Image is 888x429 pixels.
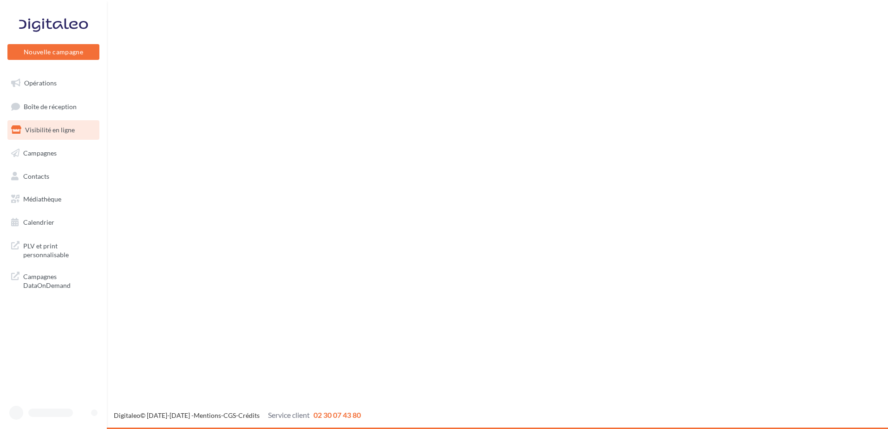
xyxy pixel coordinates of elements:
[6,266,101,294] a: Campagnes DataOnDemand
[23,149,57,157] span: Campagnes
[7,44,99,60] button: Nouvelle campagne
[6,120,101,140] a: Visibilité en ligne
[24,79,57,87] span: Opérations
[6,189,101,209] a: Médiathèque
[25,126,75,134] span: Visibilité en ligne
[6,143,101,163] a: Campagnes
[6,73,101,93] a: Opérations
[6,213,101,232] a: Calendrier
[6,97,101,117] a: Boîte de réception
[24,102,77,110] span: Boîte de réception
[23,218,54,226] span: Calendrier
[313,410,361,419] span: 02 30 07 43 80
[23,240,96,260] span: PLV et print personnalisable
[238,411,260,419] a: Crédits
[223,411,236,419] a: CGS
[194,411,221,419] a: Mentions
[6,167,101,186] a: Contacts
[268,410,310,419] span: Service client
[114,411,140,419] a: Digitaleo
[23,172,49,180] span: Contacts
[23,270,96,290] span: Campagnes DataOnDemand
[6,236,101,263] a: PLV et print personnalisable
[114,411,361,419] span: © [DATE]-[DATE] - - -
[23,195,61,203] span: Médiathèque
